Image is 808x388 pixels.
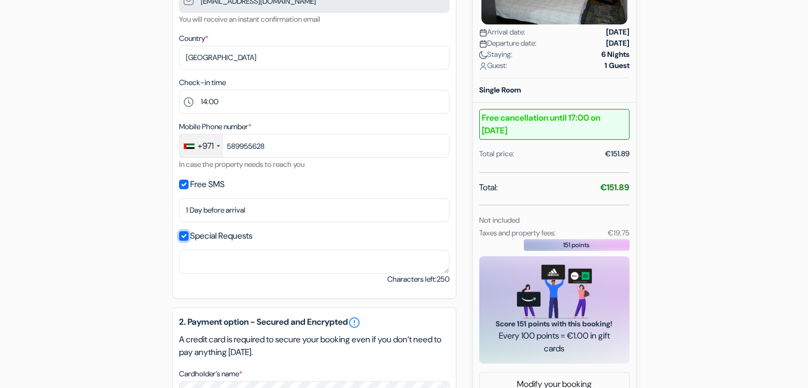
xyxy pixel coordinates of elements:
[605,60,630,71] strong: 1 Guest
[492,318,617,330] span: Score 151 points with this booking!
[479,148,514,159] div: Total price:
[606,38,630,49] strong: [DATE]
[179,14,320,24] small: You will receive an instant confirmation email
[179,77,226,88] label: Check-in time
[190,229,252,243] label: Special Requests
[607,228,629,238] small: €19.75
[179,316,449,329] h5: 2. Payment option - Secured and Encrypted
[190,177,225,192] label: Free SMS
[479,60,507,71] span: Guest:
[479,215,520,225] small: Not included
[387,274,449,285] small: Characters left:
[479,27,525,38] span: Arrival date:
[348,316,361,329] a: error_outline
[180,134,223,157] div: United Arab Emirates (‫الإمارات العربية المتحدة‬‎): +971
[179,159,304,169] small: In case the property needs to reach you
[601,49,630,60] strong: 6 Nights
[479,29,487,37] img: calendar.svg
[517,265,592,318] img: gift_card_hero_new.png
[179,368,242,379] label: Cardholder’s name
[492,330,617,355] span: Every 100 points = €1.00 in gift cards
[479,49,513,60] span: Staying:
[179,134,449,158] input: 50 123 4567
[179,33,208,44] label: Country
[605,148,630,159] div: €151.89
[437,274,449,284] span: 250
[179,333,449,359] p: A credit card is required to secure your booking even if you don’t need to pay anything [DATE].
[198,140,214,153] div: +971
[479,228,556,238] small: Taxes and property fees:
[479,85,521,95] b: Single Room
[479,51,487,59] img: moon.svg
[600,182,630,193] strong: €151.89
[563,240,590,250] span: 151 points
[479,62,487,70] img: user_icon.svg
[479,109,630,140] b: Free cancellation until 17:00 on [DATE]
[479,40,487,48] img: calendar.svg
[179,121,251,132] label: Mobile Phone number
[606,27,630,38] strong: [DATE]
[479,181,498,194] span: Total:
[479,38,537,49] span: Departure date:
